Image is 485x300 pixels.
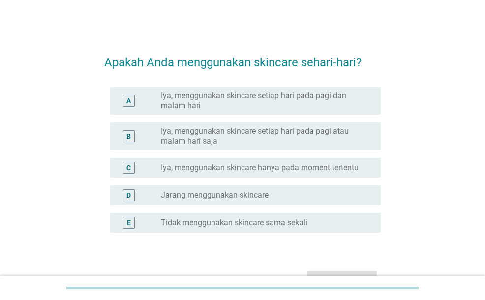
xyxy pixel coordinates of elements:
[127,217,131,228] div: E
[126,95,131,106] div: A
[126,190,131,200] div: D
[126,131,131,141] div: B
[161,218,307,228] label: Tidak menggunakan skincare sama sekali
[161,190,269,200] label: Jarang menggunakan skincare
[126,162,131,173] div: C
[161,126,365,146] label: Iya, menggunakan skincare setiap hari pada pagi atau malam hari saja
[161,163,359,173] label: Iya, menggunakan skincare hanya pada moment tertentu
[104,44,380,71] h2: Apakah Anda menggunakan skincare sehari-hari?
[161,91,365,111] label: Iya, menggunakan skincare setiap hari pada pagi dan malam hari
